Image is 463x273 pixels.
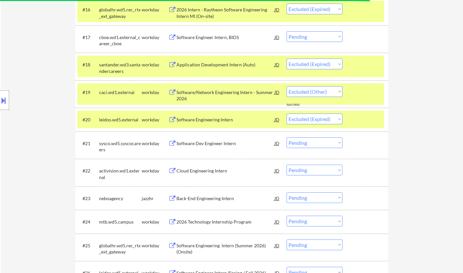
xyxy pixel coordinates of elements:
[176,168,275,174] div: Cloud Engineering Intern
[176,242,275,255] div: Software Engineering Intern (Summer 2026) (Onsite)
[274,137,280,149] div: JD
[142,168,168,174] div: workday
[176,195,275,202] div: Back-End Engineering Intern
[99,7,142,19] div: globalhr.wd5.rec_rtx_ext_gateway
[274,31,280,43] div: JD
[83,242,94,249] div: #25
[142,140,168,147] div: workday
[83,34,94,41] div: #17
[274,239,280,251] div: JD
[274,216,280,227] div: JD
[142,7,168,13] div: workday
[176,61,275,68] div: Application Development Intern (Auto)
[99,61,142,74] div: santander.wd3.santandercareers
[142,116,168,123] div: workday
[274,4,280,15] div: JD
[83,219,94,225] div: #24
[274,165,280,176] div: JD
[176,34,275,41] div: Software Engineer Intern, BIDS
[274,86,280,98] div: JD
[99,219,142,225] div: mtb.wd5.campus
[176,116,275,123] div: Software Engineering Intern
[83,168,94,174] div: #22
[176,89,275,102] div: Software/Network Engineering Intern - Summer 2026
[83,195,94,202] div: #23
[83,7,94,13] div: #16
[142,219,168,225] div: workday
[274,59,280,70] div: JD
[142,89,168,96] div: workday
[274,192,280,204] div: JD
[99,140,142,153] div: sysco.wd5.syscocareers
[142,242,168,249] div: workday
[99,195,142,202] div: neboagency
[99,34,142,47] div: cboe.wd1.external_career_cboe
[142,61,168,68] div: workday
[99,89,142,96] div: caci.wd1.external
[176,7,275,19] div: 2026 Intern - Raytheon Software Engineering Intern MI (On-site)
[99,168,142,180] div: activision.wd1.external
[142,34,168,41] div: workday
[99,242,142,255] div: globalhr.wd5.rec_rtx_ext_gateway
[287,102,313,107] div: success
[274,114,280,125] div: JD
[142,195,168,202] div: jazzhr
[176,140,275,147] div: Software Dev Engineer Intern
[176,219,275,225] div: 2026 Technology Internship Program
[99,116,142,123] div: leidos.wd5.external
